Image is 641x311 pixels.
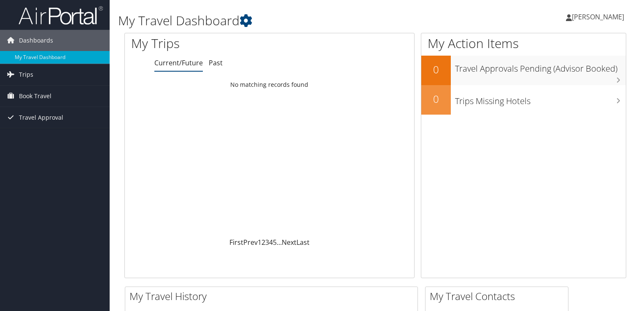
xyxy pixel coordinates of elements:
a: 5 [273,238,277,247]
img: airportal-logo.png [19,5,103,25]
a: [PERSON_NAME] [566,4,633,29]
h2: My Travel Contacts [430,289,568,303]
span: Travel Approval [19,107,63,128]
td: No matching records found [125,77,414,92]
h1: My Trips [131,35,287,52]
a: 4 [269,238,273,247]
h2: 0 [421,62,451,77]
a: Current/Future [154,58,203,67]
h3: Trips Missing Hotels [455,91,626,107]
span: Book Travel [19,86,51,107]
h1: My Travel Dashboard [118,12,461,29]
h3: Travel Approvals Pending (Advisor Booked) [455,59,626,75]
span: Trips [19,64,33,85]
span: [PERSON_NAME] [572,12,624,21]
span: Dashboards [19,30,53,51]
a: 0Trips Missing Hotels [421,85,626,115]
a: 2 [261,238,265,247]
h2: My Travel History [129,289,417,303]
a: 1 [258,238,261,247]
a: First [229,238,243,247]
h2: 0 [421,92,451,106]
a: Last [296,238,310,247]
a: Next [282,238,296,247]
h1: My Action Items [421,35,626,52]
a: 0Travel Approvals Pending (Advisor Booked) [421,56,626,85]
a: Prev [243,238,258,247]
a: Past [209,58,223,67]
a: 3 [265,238,269,247]
span: … [277,238,282,247]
